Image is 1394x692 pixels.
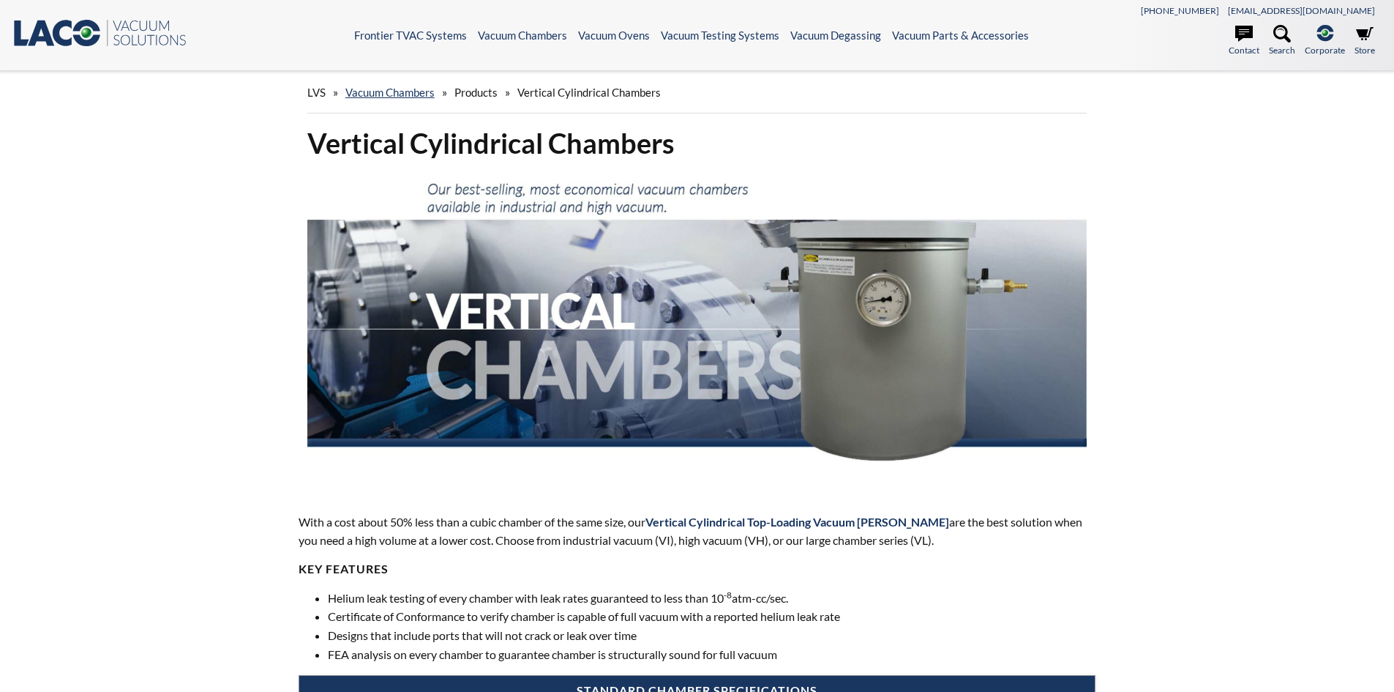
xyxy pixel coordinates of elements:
[345,86,435,99] a: Vacuum Chambers
[724,589,732,600] sup: -8
[790,29,881,42] a: Vacuum Degassing
[1269,25,1295,57] a: Search
[1228,5,1375,16] a: [EMAIL_ADDRESS][DOMAIN_NAME]
[645,515,949,529] span: Vertical Cylindrical Top-Loading Vacuum [PERSON_NAME]
[307,86,326,99] span: LVS
[328,645,1096,664] li: FEA analysis on every chamber to guarantee chamber is structurally sound for full vacuum
[328,626,1096,645] li: Designs that include ports that will not crack or leak over time
[661,29,779,42] a: Vacuum Testing Systems
[307,72,1087,114] div: » » »
[1354,25,1375,57] a: Store
[299,562,1096,577] h4: KEY FEATURES
[1229,25,1259,57] a: Contact
[328,607,1096,626] li: Certificate of Conformance to verify chamber is capable of full vacuum with a reported helium lea...
[307,173,1087,485] img: Vertical Vacuum Chambers header
[454,86,498,99] span: Products
[307,125,1087,161] h1: Vertical Cylindrical Chambers
[517,86,661,99] span: Vertical Cylindrical Chambers
[1305,43,1345,57] span: Corporate
[892,29,1029,42] a: Vacuum Parts & Accessories
[328,589,1096,608] li: Helium leak testing of every chamber with leak rates guaranteed to less than 10 atm-cc/sec.
[299,513,1096,550] p: With a cost about 50% less than a cubic chamber of the same size, our are the best solution when ...
[1141,5,1219,16] a: [PHONE_NUMBER]
[478,29,567,42] a: Vacuum Chambers
[354,29,467,42] a: Frontier TVAC Systems
[578,29,650,42] a: Vacuum Ovens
